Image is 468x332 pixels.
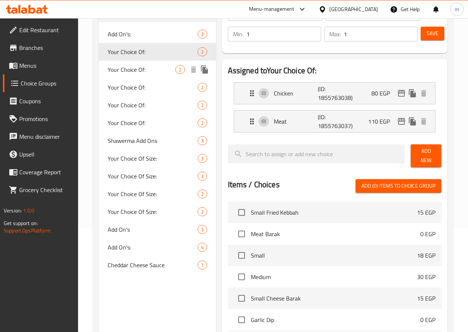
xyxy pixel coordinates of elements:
[417,294,435,303] p: 15 EGP
[108,101,198,110] span: Your Choice Of:
[198,225,207,234] div: Choices
[198,102,206,109] span: 2
[417,272,435,281] p: 30 EGP
[198,83,207,92] div: Choices
[198,84,206,91] span: 2
[99,78,216,96] div: Your Choice Of:2
[198,207,207,216] div: Choices
[228,65,441,76] h2: Assigned to Your Choice Of:
[274,89,318,98] p: Chicken
[234,291,249,306] span: Select choice
[3,110,78,128] a: Promotions
[19,114,72,123] span: Promotions
[234,83,435,104] div: Expand
[99,25,216,43] div: Add On's:3
[198,154,207,163] div: Choices
[251,208,417,217] span: Small Fried Kebbah
[396,116,407,127] button: edit
[407,116,418,127] button: duplicate
[99,221,216,238] div: Add On's3
[251,272,417,281] span: Medium
[3,128,78,145] a: Menu disclaimer
[108,207,198,216] span: Your Choice Of Size:
[3,39,78,57] a: Branches
[108,30,198,38] span: Add On's:
[3,145,78,163] a: Upsell
[198,118,207,127] div: Choices
[108,243,198,252] span: Add On's:
[199,64,210,75] button: duplicate
[234,248,249,263] span: Select choice
[421,27,444,40] button: Save
[4,226,51,235] a: Support.OpsPlatform
[329,5,378,13] div: [GEOGRAPHIC_DATA]
[198,172,207,181] div: Choices
[411,144,441,167] button: Add New
[417,147,435,165] span: Add New
[99,43,216,61] div: Your Choice Of:2
[198,31,206,38] span: 3
[198,155,206,162] span: 3
[228,144,405,163] input: search
[420,229,435,238] p: 0 EGP
[455,5,459,13] span: m
[3,92,78,110] a: Coupons
[198,244,206,251] span: 4
[318,113,347,130] p: (ID: 1855763037)
[249,5,294,14] div: Menu-management
[198,190,207,198] div: Choices
[198,30,207,38] div: Choices
[3,163,78,181] a: Coverage Report
[108,136,198,145] span: Shawerma Add Ons
[4,218,38,228] span: Get support on:
[329,30,341,38] p: Max:
[234,205,249,220] span: Select choice
[108,154,198,163] span: Your Choice Of Size:
[198,226,206,233] span: 3
[99,150,216,167] div: Your Choice Of Size:3
[99,185,216,203] div: Your Choice Of Size:2
[19,150,72,159] span: Upsell
[188,64,199,75] button: delete
[108,47,198,56] span: Your Choice Of:
[108,225,198,234] span: Add On's
[233,30,243,38] p: Min:
[108,118,198,127] span: Your Choice Of:
[3,74,78,92] a: Choice Groups
[368,117,396,126] p: 110 EGP
[198,262,206,269] span: 1
[420,315,435,324] p: 0 EGP
[198,137,206,144] span: 3
[175,65,185,74] div: Choices
[108,172,198,181] span: Your Choice Of Size:
[228,107,441,135] li: Expand
[108,65,176,74] span: Your Choice Of:
[99,96,216,114] div: Your Choice Of:2
[198,101,207,110] div: Choices
[198,208,206,215] span: 2
[198,120,206,127] span: 2
[108,83,198,92] span: Your Choice Of:
[198,173,206,180] span: 3
[19,168,72,177] span: Coverage Report
[19,185,72,194] span: Grocery Checklist
[3,21,78,39] a: Edit Restaurant
[396,88,407,99] button: edit
[318,84,347,102] p: (ID: 1855763038)
[198,243,207,252] div: Choices
[4,206,22,215] span: Version:
[99,203,216,221] div: Your Choice Of Size:2
[418,116,429,127] button: delete
[418,88,429,99] button: delete
[356,179,441,193] button: Add (0) items to choice group
[176,66,184,73] span: 2
[417,208,435,217] p: 15 EGP
[19,61,72,70] span: Menus
[99,114,216,132] div: Your Choice Of:2
[198,136,207,145] div: Choices
[99,167,216,185] div: Your Choice Of Size:3
[234,269,249,285] span: Select choice
[371,89,396,98] p: 80 EGP
[19,26,72,34] span: Edit Restaurant
[228,79,441,107] li: Expand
